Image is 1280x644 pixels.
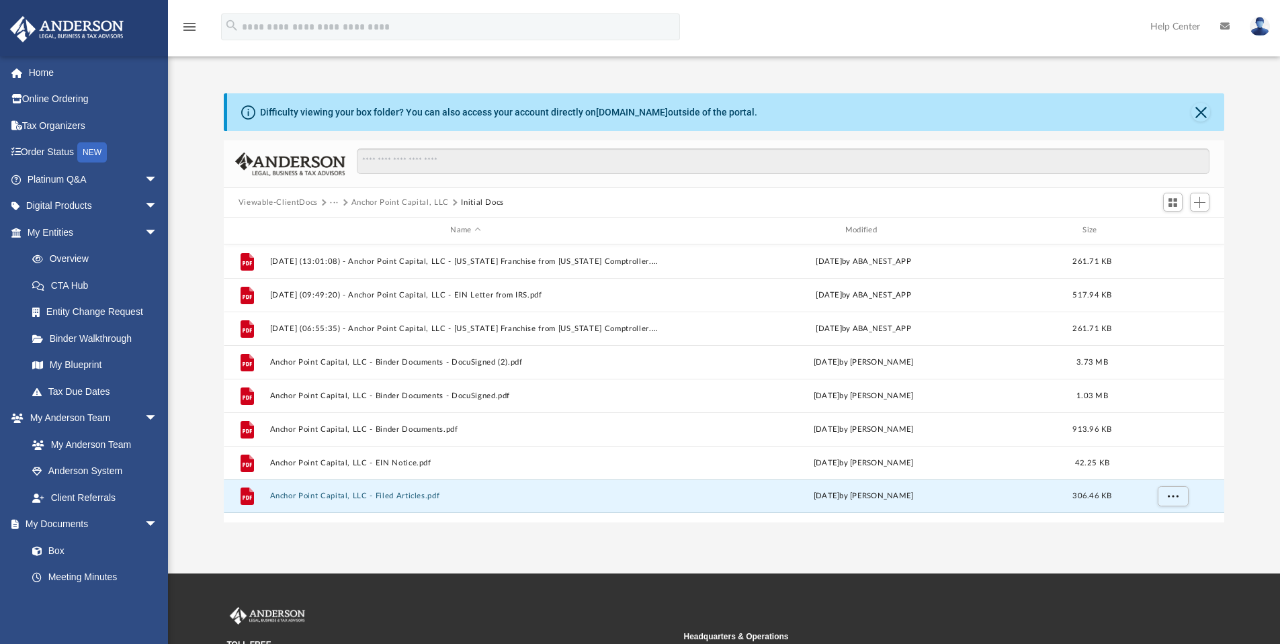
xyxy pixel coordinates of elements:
div: [DATE] by [PERSON_NAME] [667,389,1059,402]
span: arrow_drop_down [144,193,171,220]
button: Anchor Point Capital, LLC - Binder Documents - DocuSigned (2).pdf [269,358,661,367]
a: [DOMAIN_NAME] [596,107,668,118]
div: NEW [77,142,107,163]
span: 261.71 KB [1072,257,1111,265]
a: Digital Productsarrow_drop_down [9,193,178,220]
button: ··· [330,197,339,209]
a: Binder Walkthrough [19,325,178,352]
a: Forms Library [19,590,165,617]
img: User Pic [1250,17,1270,36]
span: arrow_drop_down [144,405,171,432]
a: Overview [19,246,178,273]
span: 306.46 KB [1072,492,1111,500]
a: Box [19,537,165,564]
div: [DATE] by ABA_NEST_APP [667,322,1059,334]
div: Name [269,224,661,236]
button: Add [1190,193,1210,212]
span: 261.71 KB [1072,324,1111,332]
div: [DATE] by ABA_NEST_APP [667,289,1059,301]
small: Headquarters & Operations [684,631,1132,643]
img: Anderson Advisors Platinum Portal [227,607,308,625]
a: Order StatusNEW [9,139,178,167]
div: Modified [667,224,1060,236]
span: 913.96 KB [1072,425,1111,432]
div: Size [1065,224,1119,236]
button: Anchor Point Capital, LLC - Binder Documents.pdf [269,425,661,434]
span: 517.94 KB [1072,291,1111,298]
div: [DATE] by [PERSON_NAME] [667,356,1059,368]
div: [DATE] by [PERSON_NAME] [667,423,1059,435]
button: Anchor Point Capital, LLC - Binder Documents - DocuSigned.pdf [269,392,661,400]
a: Tax Organizers [9,112,178,139]
a: Anderson System [19,458,171,485]
a: My Entitiesarrow_drop_down [9,219,178,246]
img: Anderson Advisors Platinum Portal [6,16,128,42]
button: [DATE] (09:49:20) - Anchor Point Capital, LLC - EIN Letter from IRS.pdf [269,291,661,300]
a: Client Referrals [19,484,171,511]
button: Anchor Point Capital, LLC - Filed Articles.pdf [269,492,661,500]
div: [DATE] by ABA_NEST_APP [667,255,1059,267]
button: Viewable-ClientDocs [239,197,318,209]
a: Entity Change Request [19,299,178,326]
button: Initial Docs [461,197,504,209]
div: [DATE] by [PERSON_NAME] [667,490,1059,502]
i: search [224,18,239,33]
button: Anchor Point Capital, LLC [351,197,449,209]
a: My Documentsarrow_drop_down [9,511,171,538]
span: 1.03 MB [1076,392,1108,399]
a: Online Ordering [9,86,178,113]
span: arrow_drop_down [144,219,171,246]
i: menu [181,19,198,35]
span: 42.25 KB [1075,459,1109,466]
input: Search files and folders [357,148,1209,174]
a: My Anderson Team [19,431,165,458]
a: Tax Due Dates [19,378,178,405]
button: [DATE] (13:01:08) - Anchor Point Capital, LLC - [US_STATE] Franchise from [US_STATE] Comptroller.pdf [269,257,661,266]
div: id [1125,224,1219,236]
button: Switch to Grid View [1163,193,1183,212]
span: arrow_drop_down [144,166,171,193]
a: Meeting Minutes [19,564,171,591]
div: grid [224,244,1225,522]
div: [DATE] by [PERSON_NAME] [667,457,1059,469]
span: arrow_drop_down [144,511,171,539]
button: Close [1191,103,1210,122]
a: Platinum Q&Aarrow_drop_down [9,166,178,193]
a: Home [9,59,178,86]
button: [DATE] (06:55:35) - Anchor Point Capital, LLC - [US_STATE] Franchise from [US_STATE] Comptroller.pdf [269,324,661,333]
div: Difficulty viewing your box folder? You can also access your account directly on outside of the p... [260,105,757,120]
a: My Anderson Teamarrow_drop_down [9,405,171,432]
a: menu [181,26,198,35]
div: id [230,224,263,236]
a: CTA Hub [19,272,178,299]
span: 3.73 MB [1076,358,1108,365]
a: My Blueprint [19,352,171,379]
button: Anchor Point Capital, LLC - EIN Notice.pdf [269,459,661,467]
button: More options [1157,486,1188,506]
